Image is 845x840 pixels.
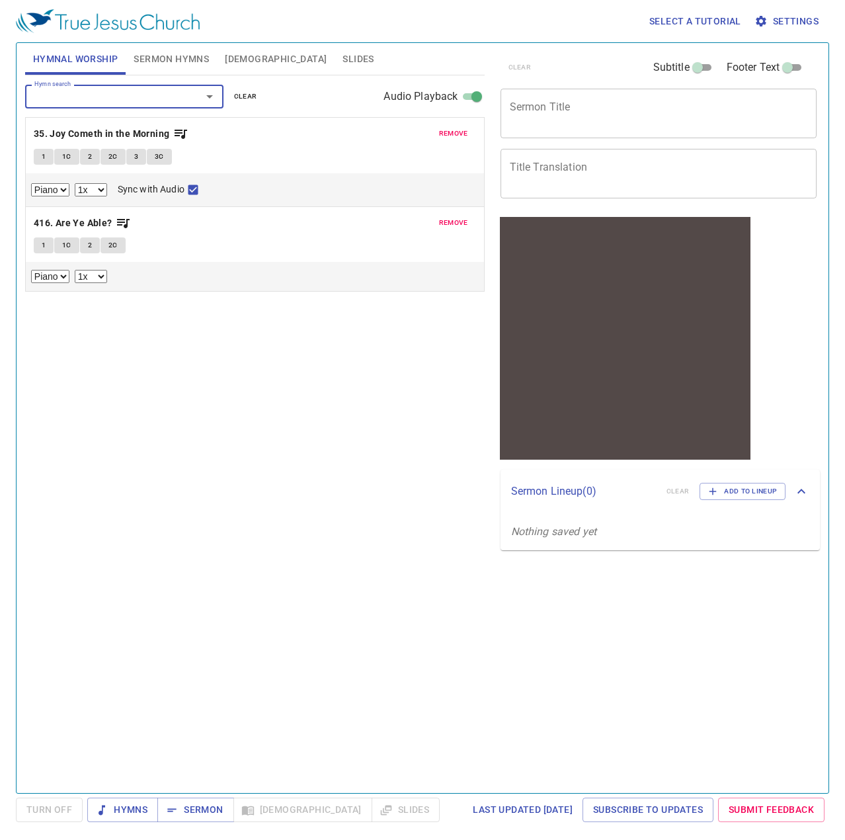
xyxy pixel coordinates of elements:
[234,91,257,103] span: clear
[649,13,741,30] span: Select a tutorial
[473,802,573,818] span: Last updated [DATE]
[511,525,597,538] i: Nothing saved yet
[62,151,71,163] span: 1C
[101,237,126,253] button: 2C
[80,237,100,253] button: 2
[88,151,92,163] span: 2
[593,802,703,818] span: Subscribe to Updates
[225,51,327,67] span: [DEMOGRAPHIC_DATA]
[501,470,821,513] div: Sermon Lineup(0)clearAdd to Lineup
[727,60,780,75] span: Footer Text
[34,126,170,142] b: 35. Joy Cometh in the Morning
[75,183,107,196] select: Playback Rate
[34,237,54,253] button: 1
[42,239,46,251] span: 1
[34,215,131,231] button: 416. Are Ye Able?
[226,89,265,105] button: clear
[431,215,476,231] button: remove
[467,798,578,822] a: Last updated [DATE]
[54,149,79,165] button: 1C
[653,60,690,75] span: Subtitle
[147,149,172,165] button: 3C
[34,149,54,165] button: 1
[583,798,713,822] a: Subscribe to Updates
[108,239,118,251] span: 2C
[134,51,209,67] span: Sermon Hymns
[31,183,69,196] select: Select Track
[118,183,184,196] span: Sync with Audio
[98,802,147,818] span: Hymns
[33,51,118,67] span: Hymnal Worship
[729,802,814,818] span: Submit Feedback
[495,212,755,464] iframe: from-child
[126,149,146,165] button: 3
[16,9,200,33] img: True Jesus Church
[134,151,138,163] span: 3
[200,87,219,106] button: Open
[62,239,71,251] span: 1C
[644,9,746,34] button: Select a tutorial
[108,151,118,163] span: 2C
[54,237,79,253] button: 1C
[168,802,223,818] span: Sermon
[383,89,458,105] span: Audio Playback
[752,9,824,34] button: Settings
[101,149,126,165] button: 2C
[708,485,777,497] span: Add to Lineup
[342,51,374,67] span: Slides
[34,215,112,231] b: 416. Are Ye Able?
[757,13,819,30] span: Settings
[88,239,92,251] span: 2
[87,798,158,822] button: Hymns
[155,151,164,163] span: 3C
[511,483,656,499] p: Sermon Lineup ( 0 )
[31,270,69,283] select: Select Track
[718,798,825,822] a: Submit Feedback
[80,149,100,165] button: 2
[431,126,476,142] button: remove
[75,270,107,283] select: Playback Rate
[157,798,233,822] button: Sermon
[34,126,188,142] button: 35. Joy Cometh in the Morning
[700,483,785,500] button: Add to Lineup
[439,128,468,140] span: remove
[42,151,46,163] span: 1
[439,217,468,229] span: remove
